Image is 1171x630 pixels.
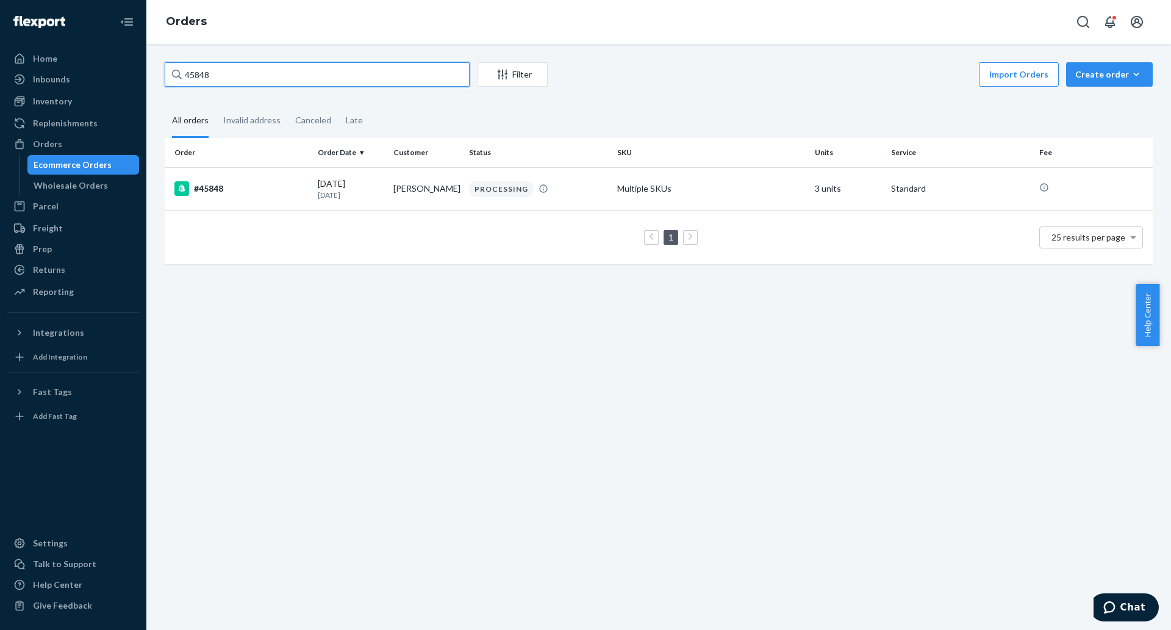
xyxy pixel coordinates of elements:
[33,264,65,276] div: Returns
[34,159,112,171] div: Ecommerce Orders
[7,92,139,111] a: Inventory
[612,138,810,167] th: SKU
[165,138,313,167] th: Order
[1136,284,1159,346] button: Help Center
[891,183,1030,195] p: Standard
[1071,10,1095,34] button: Open Search Box
[393,147,459,157] div: Customer
[33,327,84,339] div: Integrations
[7,596,139,615] button: Give Feedback
[7,554,139,574] button: Talk to Support
[477,62,548,87] button: Filter
[7,382,139,402] button: Fast Tags
[464,138,612,167] th: Status
[612,167,810,210] td: Multiple SKUs
[886,138,1034,167] th: Service
[7,219,139,238] a: Freight
[1034,138,1153,167] th: Fee
[7,282,139,302] a: Reporting
[27,155,140,175] a: Ecommerce Orders
[7,575,139,595] a: Help Center
[33,95,72,107] div: Inventory
[33,558,96,570] div: Talk to Support
[469,181,534,197] div: PROCESSING
[7,49,139,68] a: Home
[1066,62,1153,87] button: Create order
[174,181,308,196] div: #45848
[33,579,82,591] div: Help Center
[33,286,74,298] div: Reporting
[318,178,384,200] div: [DATE]
[34,179,108,192] div: Wholesale Orders
[33,537,68,549] div: Settings
[165,62,470,87] input: Search orders
[7,239,139,259] a: Prep
[33,222,63,234] div: Freight
[223,104,281,136] div: Invalid address
[7,134,139,154] a: Orders
[295,104,331,136] div: Canceled
[33,599,92,612] div: Give Feedback
[979,62,1059,87] button: Import Orders
[389,167,464,210] td: [PERSON_NAME]
[478,68,547,81] div: Filter
[7,347,139,367] a: Add Integration
[810,167,886,210] td: 3 units
[1094,593,1159,624] iframe: Opens a widget where you can chat to one of our agents
[33,200,59,212] div: Parcel
[318,190,384,200] p: [DATE]
[7,407,139,426] a: Add Fast Tag
[33,352,87,362] div: Add Integration
[7,70,139,89] a: Inbounds
[115,10,139,34] button: Close Navigation
[33,52,57,65] div: Home
[172,104,209,138] div: All orders
[33,117,98,129] div: Replenishments
[7,323,139,342] button: Integrations
[156,4,217,40] ol: breadcrumbs
[33,243,52,255] div: Prep
[1125,10,1149,34] button: Open account menu
[33,73,70,85] div: Inbounds
[33,386,72,398] div: Fast Tags
[810,138,886,167] th: Units
[7,197,139,216] a: Parcel
[13,16,65,28] img: Flexport logo
[166,15,207,28] a: Orders
[1075,68,1144,81] div: Create order
[1098,10,1122,34] button: Open notifications
[33,138,62,150] div: Orders
[33,411,77,421] div: Add Fast Tag
[7,114,139,133] a: Replenishments
[27,176,140,195] a: Wholesale Orders
[1051,232,1125,242] span: 25 results per page
[346,104,363,136] div: Late
[313,138,389,167] th: Order Date
[666,232,676,242] a: Page 1 is your current page
[7,534,139,553] a: Settings
[7,260,139,280] a: Returns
